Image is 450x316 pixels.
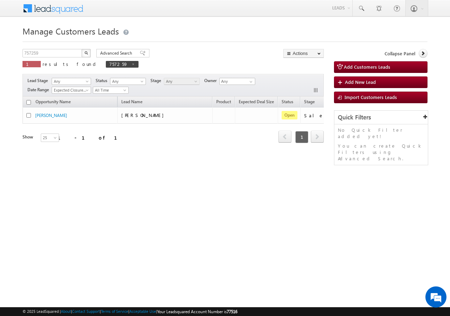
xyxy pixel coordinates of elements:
span: 77516 [227,309,237,314]
p: You can create Quick Filters using Advanced Search. [338,143,424,162]
img: Search [84,51,88,55]
div: Show [22,134,35,140]
span: 757259 [109,61,128,67]
span: Stage [304,99,315,104]
a: Opportunity Name [32,98,74,107]
span: Any [52,78,89,85]
span: Import Customers Leads [345,94,397,100]
span: Owner [204,78,219,84]
button: Actions [283,49,324,58]
a: Any [52,78,91,85]
a: Terms of Service [101,309,128,314]
a: All Time [93,87,129,94]
a: Acceptable Use [129,309,156,314]
a: Any [164,78,200,85]
span: Manage Customers Leads [22,25,119,37]
span: results found [43,61,98,67]
input: Type to Search [219,78,255,85]
a: About [61,309,71,314]
input: Check all records [26,100,31,105]
span: Status [96,78,110,84]
a: Status [278,98,297,107]
span: Opportunity Name [36,99,71,104]
span: Any [164,78,198,85]
span: Lead Stage [27,78,51,84]
span: Open [282,111,297,119]
a: Contact Support [72,309,100,314]
span: Your Leadsquared Account Number is [157,309,237,314]
a: Expected Closure Date [52,87,91,94]
div: 1 - 1 of 1 [58,134,126,142]
a: Show All Items [246,78,255,85]
span: 25 [41,135,60,141]
span: Add New Lead [345,79,376,85]
a: 25 [41,134,59,142]
span: [PERSON_NAME] [121,112,167,118]
span: Stage [150,78,164,84]
span: Any [110,78,144,85]
a: [PERSON_NAME] [35,113,67,118]
span: Product [216,99,231,104]
span: Date Range [27,87,52,93]
a: Expected Deal Size [235,98,277,107]
a: prev [278,131,291,143]
span: Expected Deal Size [239,99,274,104]
span: © 2025 LeadSquared | | | | | [22,308,237,315]
span: 1 [26,61,37,67]
span: Lead Name [118,98,146,107]
div: Sale Marked [304,112,353,119]
span: 1 [295,131,308,143]
div: Quick Filters [334,111,428,124]
span: Collapse Panel [385,50,415,57]
span: Add Customers Leads [344,64,390,70]
span: Advanced Search [100,50,134,56]
a: Any [110,78,146,85]
span: Expected Closure Date [52,87,89,93]
p: No Quick Filter added yet! [338,127,424,140]
a: next [311,131,324,143]
a: Stage [301,98,318,107]
span: All Time [93,87,127,93]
